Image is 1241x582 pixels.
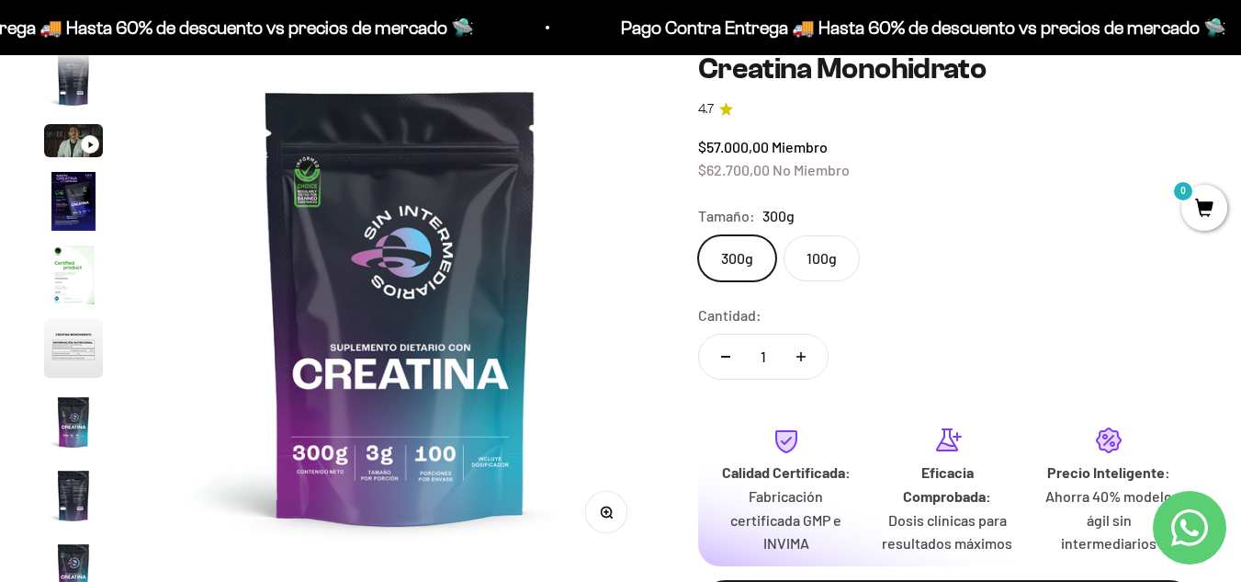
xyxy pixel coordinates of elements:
span: No Miembro [773,161,850,178]
button: Ir al artículo 6 [44,319,103,383]
button: Ir al artículo 2 [44,51,103,115]
button: Ir al artículo 3 [44,124,103,163]
p: Dosis clínicas para resultados máximos [882,508,1014,555]
button: Aumentar cantidad [774,335,828,379]
img: Creatina Monohidrato [44,393,103,451]
p: Fabricación certificada GMP e INVIMA [720,485,852,555]
strong: Calidad Certificada: [722,463,851,481]
label: Cantidad: [698,303,762,327]
a: 0 [1181,200,1227,220]
img: Creatina Monohidrato [44,245,103,304]
span: 4.7 [698,99,714,120]
button: Ir al artículo 7 [44,393,103,457]
img: Creatina Monohidrato [44,51,103,109]
mark: 0 [1172,180,1194,202]
img: Creatina Monohidrato [44,466,103,525]
a: 4.74.7 de 5.0 estrellas [698,99,1197,120]
span: $62.700,00 [698,161,770,178]
span: 300g [762,204,795,228]
legend: Tamaño: [698,204,755,228]
span: Miembro [772,138,828,155]
img: Creatina Monohidrato [44,319,103,378]
button: Reducir cantidad [699,335,752,379]
p: Ahorra 40% modelo ágil sin intermediarios [1043,485,1175,555]
img: Creatina Monohidrato [147,52,654,560]
img: Creatina Monohidrato [44,172,103,231]
strong: Precio Inteligente: [1047,463,1170,481]
span: $57.000,00 [698,138,769,155]
button: Ir al artículo 5 [44,245,103,310]
h1: Creatina Monohidrato [698,52,1197,85]
p: Pago Contra Entrega 🚚 Hasta 60% de descuento vs precios de mercado 🛸 [618,13,1224,42]
strong: Eficacia Comprobada: [903,463,991,505]
button: Ir al artículo 4 [44,172,103,236]
button: Ir al artículo 8 [44,466,103,531]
